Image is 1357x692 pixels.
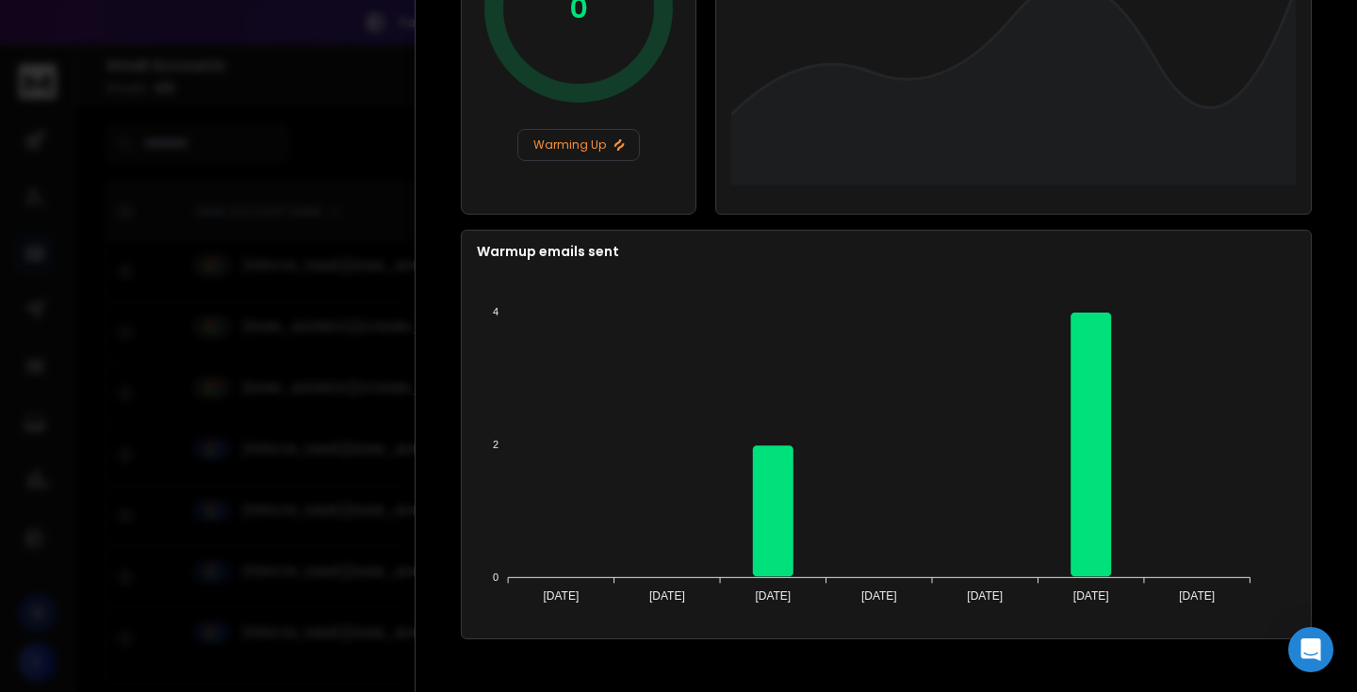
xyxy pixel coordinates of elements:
[493,306,499,317] tspan: 4
[1073,589,1109,603] tspan: [DATE]
[649,589,685,603] tspan: [DATE]
[493,571,499,583] tspan: 0
[861,589,897,603] tspan: [DATE]
[1179,589,1215,603] tspan: [DATE]
[755,589,791,603] tspan: [DATE]
[1288,627,1333,672] div: Open Intercom Messenger
[477,242,1296,261] p: Warmup emails sent
[526,137,631,153] p: Warming Up
[493,439,499,450] tspan: 2
[967,589,1003,603] tspan: [DATE]
[543,589,579,603] tspan: [DATE]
